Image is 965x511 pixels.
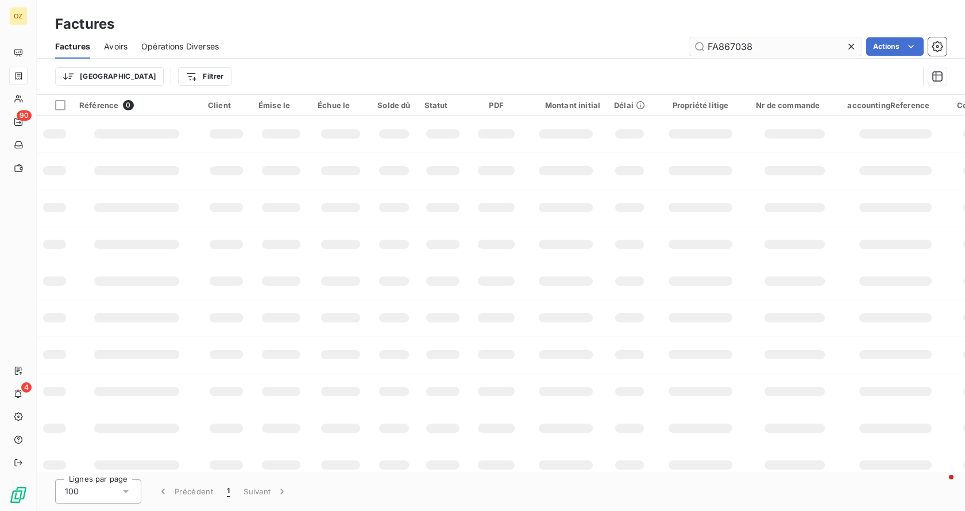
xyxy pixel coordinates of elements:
[17,110,32,121] span: 90
[104,41,128,52] span: Avoirs
[689,37,862,56] input: Rechercher
[220,479,237,504] button: 1
[659,101,742,110] div: Propriété litige
[21,382,32,393] span: 4
[123,100,133,110] span: 0
[208,101,245,110] div: Client
[531,101,600,110] div: Montant initial
[237,479,295,504] button: Suivant
[227,486,230,497] span: 1
[178,67,231,86] button: Filtrer
[79,101,118,110] span: Référence
[756,101,833,110] div: Nr de commande
[475,101,517,110] div: PDF
[55,67,164,86] button: [GEOGRAPHIC_DATA]
[866,37,924,56] button: Actions
[377,101,410,110] div: Solde dû
[9,7,28,25] div: OZ
[258,101,304,110] div: Émise le
[150,479,220,504] button: Précédent
[9,486,28,504] img: Logo LeanPay
[318,101,364,110] div: Échue le
[926,472,954,500] iframe: Intercom live chat
[847,101,943,110] div: accountingReference
[55,41,90,52] span: Factures
[55,14,114,34] h3: Factures
[65,486,79,497] span: 100
[614,101,645,110] div: Délai
[141,41,219,52] span: Opérations Diverses
[424,101,462,110] div: Statut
